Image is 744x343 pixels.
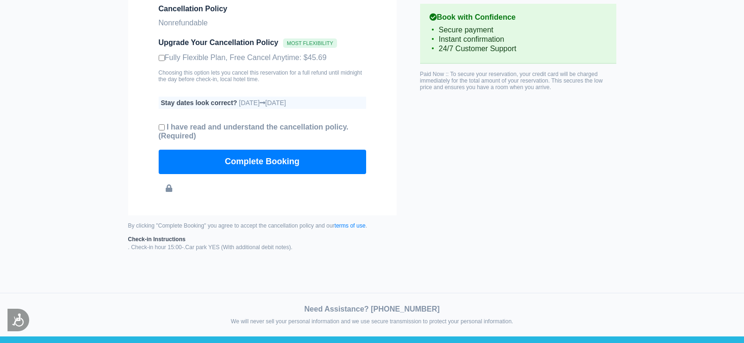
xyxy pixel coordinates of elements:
[119,305,626,313] div: Need Assistance? [PHONE_NUMBER]
[159,69,366,83] small: Choosing this option lets you cancel this reservation for a full refund until midnight the day be...
[239,99,286,107] span: [DATE] [DATE]
[335,222,366,229] a: terms of use
[159,5,366,13] span: Cancellation Policy
[159,19,366,27] p: Nonrefundable
[159,132,196,140] span: (Required)
[128,222,397,229] small: By clicking "Complete Booking" you agree to accept the cancellation policy and our .
[420,71,603,91] span: Paid Now :: To secure your reservation, your credit card will be charged immediately for the tota...
[283,38,337,48] span: Most Flexibility
[159,123,349,140] b: I have read and understand the cancellation policy.
[128,236,397,243] b: Check-in Instructions
[119,318,626,325] div: We will never sell your personal information and we use secure transmission to protect your perso...
[159,55,165,61] input: Fully Flexible Plan, Free Cancel Anytime: $45.69
[430,13,607,22] b: Book with Confidence
[161,99,238,107] b: Stay dates look correct?
[159,124,165,130] input: I have read and understand the cancellation policy.(Required)
[159,150,366,174] button: Complete Booking
[159,53,327,61] label: Fully Flexible Plan, Free Cancel Anytime: $45.69
[430,35,607,44] li: Instant confirmation
[128,236,397,251] small: . Check-in hour 15:00-.Car park YES (With additional debit notes).
[159,38,366,48] span: Upgrade Your Cancellation Policy
[430,25,607,35] li: Secure payment
[430,44,607,53] li: 24/7 Customer Support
